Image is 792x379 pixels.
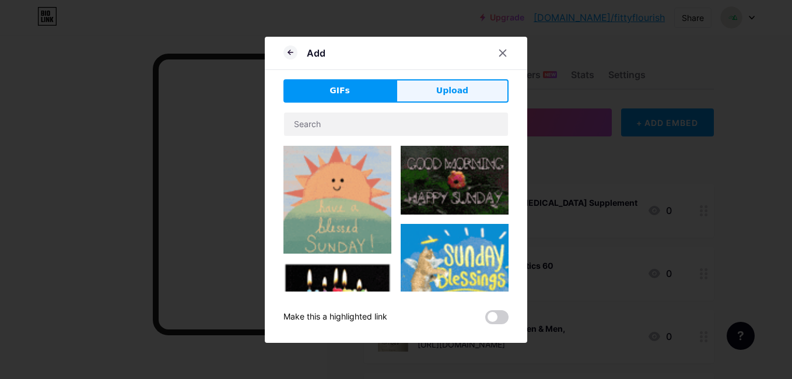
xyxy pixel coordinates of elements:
span: Upload [436,85,468,97]
input: Search [284,113,508,136]
img: Gihpy [401,224,509,306]
img: Gihpy [283,263,391,341]
div: Make this a highlighted link [283,310,387,324]
span: GIFs [330,85,350,97]
img: Gihpy [283,146,391,254]
img: Gihpy [401,146,509,215]
button: Upload [396,79,509,103]
div: Add [307,46,325,60]
button: GIFs [283,79,396,103]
